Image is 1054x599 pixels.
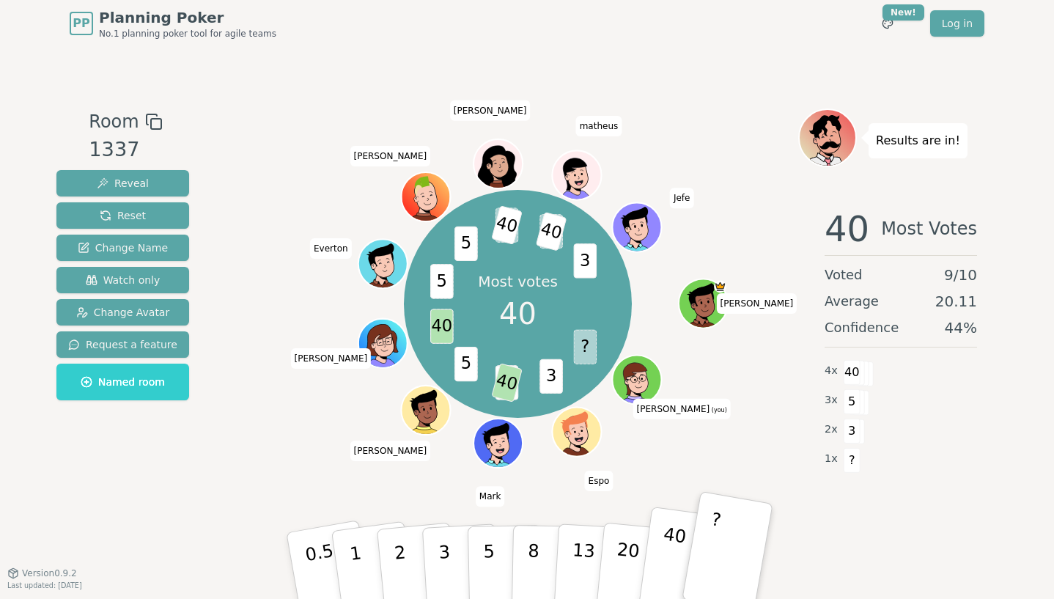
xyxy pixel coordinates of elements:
[700,509,723,589] p: ?
[535,212,567,251] span: 40
[430,309,453,343] span: 40
[476,486,505,507] span: Click to change your name
[613,357,660,403] button: Click to change your avatar
[7,581,82,589] span: Last updated: [DATE]
[56,202,189,229] button: Reset
[935,291,977,312] span: 20.11
[56,364,189,400] button: Named room
[930,10,984,37] a: Log in
[22,567,77,579] span: Version 0.9.2
[585,471,613,491] span: Click to change your name
[844,419,860,444] span: 3
[844,448,860,473] span: ?
[350,146,431,166] span: Click to change your name
[450,100,531,121] span: Click to change your name
[825,317,899,338] span: Confidence
[99,7,276,28] span: Planning Poker
[56,267,189,293] button: Watch only
[99,28,276,40] span: No.1 planning poker tool for agile teams
[882,4,924,21] div: New!
[844,389,860,414] span: 5
[710,407,727,414] span: (you)
[573,243,596,278] span: 3
[491,205,523,245] span: 40
[350,441,431,461] span: Click to change your name
[56,235,189,261] button: Change Name
[573,329,596,364] span: ?
[56,331,189,358] button: Request a feature
[89,135,162,165] div: 1337
[825,291,879,312] span: Average
[539,359,562,393] span: 3
[825,265,863,285] span: Voted
[76,305,170,320] span: Change Avatar
[576,116,622,136] span: Click to change your name
[73,15,89,32] span: PP
[86,273,161,287] span: Watch only
[78,240,168,255] span: Change Name
[56,170,189,196] button: Reveal
[430,264,453,298] span: 5
[825,422,838,438] span: 2 x
[454,227,477,261] span: 5
[7,567,77,579] button: Version0.9.2
[499,292,537,336] span: 40
[881,211,977,246] span: Most Votes
[844,360,860,385] span: 40
[491,363,523,403] span: 40
[633,399,731,419] span: Click to change your name
[825,211,869,246] span: 40
[81,375,165,389] span: Named room
[310,238,352,259] span: Click to change your name
[478,271,558,292] p: Most votes
[825,363,838,379] span: 4 x
[454,347,477,381] span: 5
[944,265,977,285] span: 9 / 10
[714,281,726,293] span: Rafael is the host
[68,337,177,352] span: Request a feature
[945,317,977,338] span: 44 %
[825,392,838,408] span: 3 x
[291,348,372,369] span: Click to change your name
[874,10,901,37] button: New!
[100,208,146,223] span: Reset
[70,7,276,40] a: PPPlanning PokerNo.1 planning poker tool for agile teams
[825,451,838,467] span: 1 x
[670,188,694,209] span: Click to change your name
[876,131,960,151] p: Results are in!
[717,293,797,314] span: Click to change your name
[56,299,189,326] button: Change Avatar
[97,176,149,191] span: Reveal
[89,109,139,135] span: Room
